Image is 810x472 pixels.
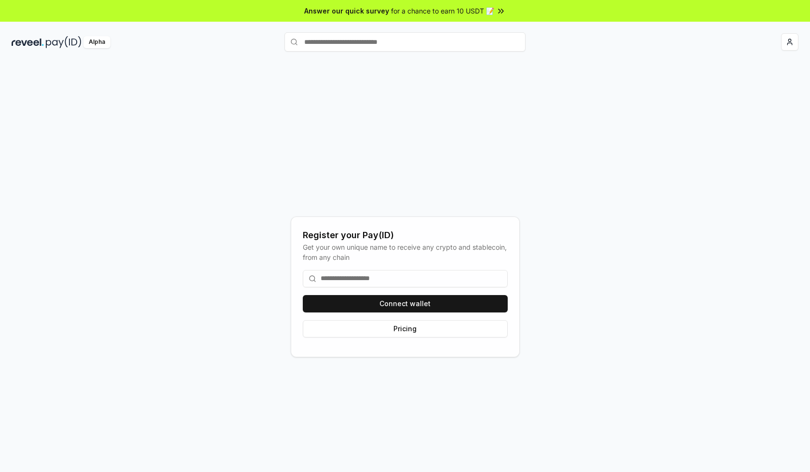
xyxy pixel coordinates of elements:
[46,36,81,48] img: pay_id
[303,295,508,312] button: Connect wallet
[304,6,389,16] span: Answer our quick survey
[303,242,508,262] div: Get your own unique name to receive any crypto and stablecoin, from any chain
[12,36,44,48] img: reveel_dark
[83,36,110,48] div: Alpha
[303,229,508,242] div: Register your Pay(ID)
[303,320,508,337] button: Pricing
[391,6,494,16] span: for a chance to earn 10 USDT 📝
